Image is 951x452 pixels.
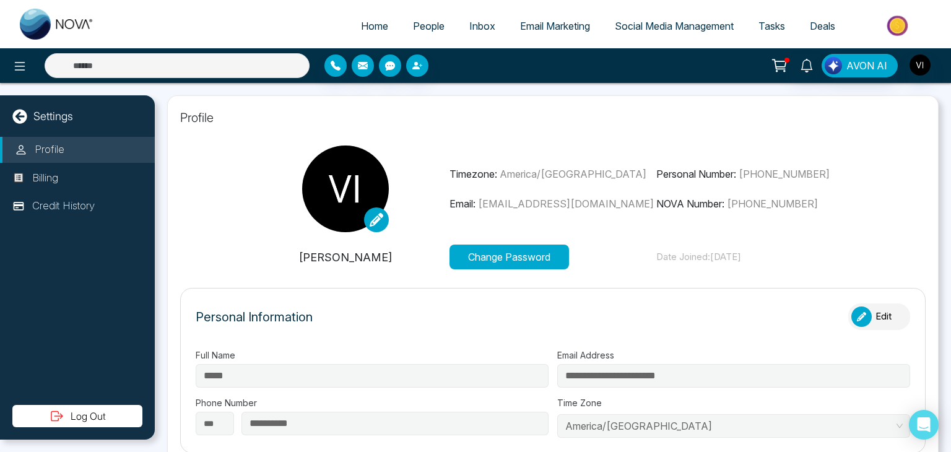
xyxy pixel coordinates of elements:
[20,9,94,40] img: Nova CRM Logo
[508,14,602,38] a: Email Marketing
[656,167,864,181] p: Personal Number:
[469,20,495,32] span: Inbox
[32,170,58,186] p: Billing
[449,196,657,211] p: Email:
[825,57,842,74] img: Lead Flow
[727,198,818,210] span: [PHONE_NUMBER]
[557,396,910,409] label: Time Zone
[196,396,549,409] label: Phone Number
[615,20,734,32] span: Social Media Management
[361,20,388,32] span: Home
[12,405,142,427] button: Log Out
[449,167,657,181] p: Timezone:
[32,198,95,214] p: Credit History
[401,14,457,38] a: People
[242,249,449,266] p: [PERSON_NAME]
[739,168,830,180] span: [PHONE_NUMBER]
[758,20,785,32] span: Tasks
[180,108,926,127] p: Profile
[413,20,445,32] span: People
[500,168,646,180] span: America/[GEOGRAPHIC_DATA]
[846,58,887,73] span: AVON AI
[848,303,910,330] button: Edit
[478,198,654,210] span: [EMAIL_ADDRESS][DOMAIN_NAME]
[557,349,910,362] label: Email Address
[656,250,864,264] p: Date Joined: [DATE]
[35,142,64,158] p: Profile
[33,108,73,124] p: Settings
[565,417,902,435] span: America/Toronto
[457,14,508,38] a: Inbox
[602,14,746,38] a: Social Media Management
[854,12,944,40] img: Market-place.gif
[656,196,864,211] p: NOVA Number:
[349,14,401,38] a: Home
[196,349,549,362] label: Full Name
[797,14,848,38] a: Deals
[520,20,590,32] span: Email Marketing
[746,14,797,38] a: Tasks
[910,54,931,76] img: User Avatar
[822,54,898,77] button: AVON AI
[449,245,569,269] button: Change Password
[909,410,939,440] div: Open Intercom Messenger
[196,308,313,326] p: Personal Information
[810,20,835,32] span: Deals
